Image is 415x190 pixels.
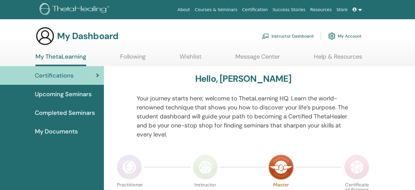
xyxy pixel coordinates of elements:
[35,108,95,117] span: Completed Seminars
[35,71,74,80] span: Certifications
[192,4,240,15] a: Courses & Seminars
[308,4,334,15] a: Resources
[35,90,92,99] span: Upcoming Seminars
[240,4,270,15] a: Certification
[334,4,350,15] a: Store
[262,29,314,43] a: Instructor Dashboard
[328,29,362,43] a: My Account
[175,4,192,15] a: About
[262,33,269,39] img: chalkboard-teacher.svg
[35,127,78,136] span: My Documents
[35,53,86,66] a: My ThetaLearning
[120,53,146,65] a: Following
[314,53,362,65] a: Help & Resources
[235,53,280,65] a: Message Center
[35,26,55,46] img: generic-user-icon.jpg
[193,155,218,180] img: Instructor
[344,155,369,180] img: Certificate of Science
[268,155,294,180] img: Master
[270,4,308,15] a: Success Stories
[117,155,142,180] img: Practitioner
[57,31,118,41] h3: My Dashboard
[137,94,350,139] p: Your journey starts here; welcome to ThetaLearning HQ. Learn the world-renowned technique that sh...
[328,31,335,41] img: cog.svg
[195,73,291,84] h3: Hello, [PERSON_NAME]
[180,53,201,65] a: Wishlist
[40,3,111,17] img: logo.png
